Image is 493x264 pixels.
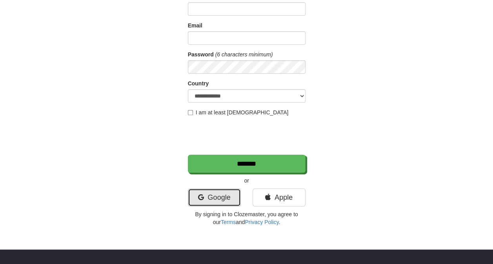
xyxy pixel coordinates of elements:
[188,80,209,87] label: Country
[188,120,307,151] iframe: reCAPTCHA
[188,188,241,206] a: Google
[188,110,193,115] input: I am at least [DEMOGRAPHIC_DATA]
[188,51,214,58] label: Password
[188,210,306,226] p: By signing in to Clozemaster, you agree to our and .
[221,219,236,225] a: Terms
[188,177,306,184] p: or
[188,22,202,29] label: Email
[253,188,306,206] a: Apple
[215,51,273,58] em: (6 characters minimum)
[245,219,278,225] a: Privacy Policy
[188,108,289,116] label: I am at least [DEMOGRAPHIC_DATA]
